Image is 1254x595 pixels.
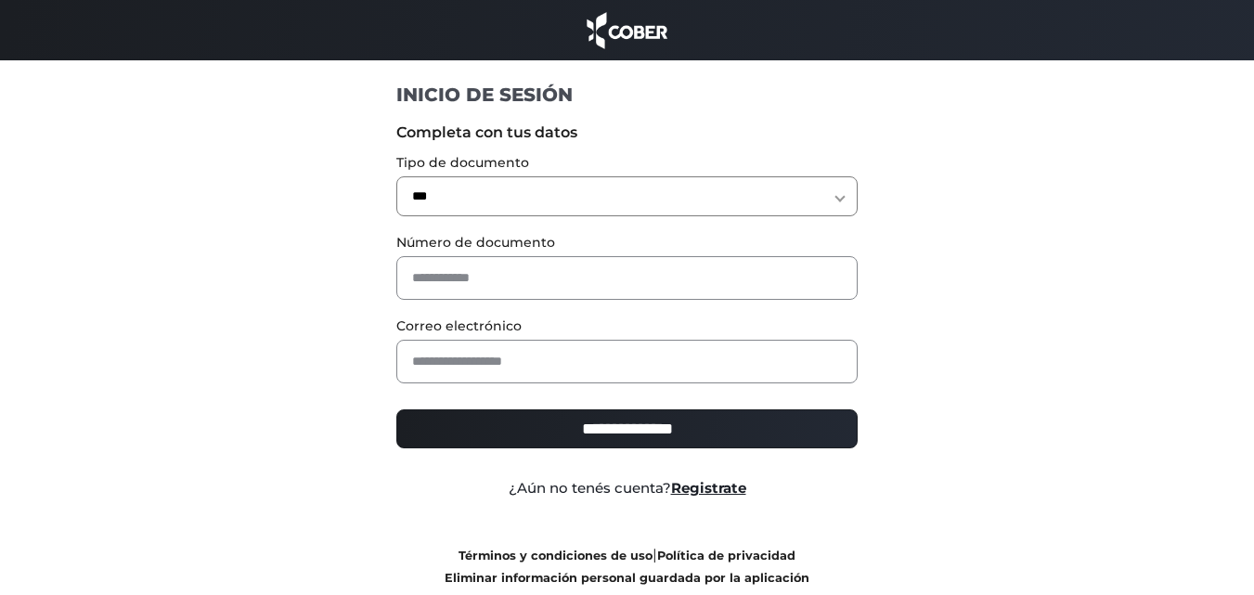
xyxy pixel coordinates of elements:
[396,317,858,336] label: Correo electrónico
[657,549,795,563] a: Política de privacidad
[396,153,858,173] label: Tipo de documento
[396,83,858,107] h1: INICIO DE SESIÓN
[459,549,653,563] a: Términos y condiciones de uso
[582,9,673,51] img: cober_marca.png
[396,122,858,144] label: Completa con tus datos
[382,478,872,499] div: ¿Aún no tenés cuenta?
[445,571,809,585] a: Eliminar información personal guardada por la aplicación
[671,479,746,497] a: Registrate
[396,233,858,252] label: Número de documento
[382,544,872,589] div: |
